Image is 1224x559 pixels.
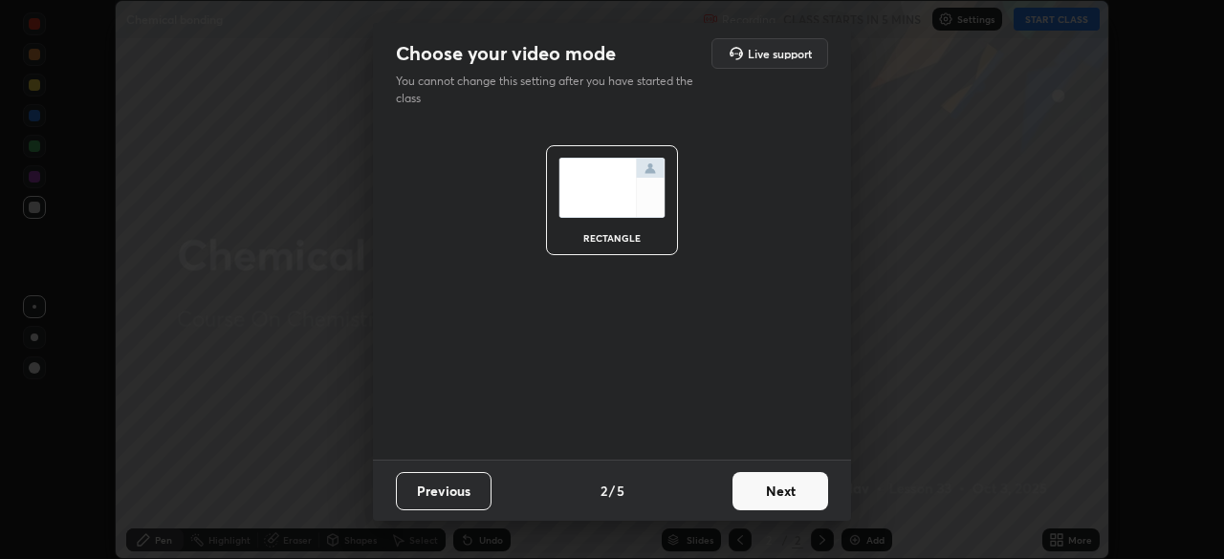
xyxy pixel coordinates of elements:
[574,233,650,243] div: rectangle
[748,48,812,59] h5: Live support
[609,481,615,501] h4: /
[396,41,616,66] h2: Choose your video mode
[732,472,828,510] button: Next
[396,73,706,107] p: You cannot change this setting after you have started the class
[396,472,492,510] button: Previous
[601,481,607,501] h4: 2
[558,158,666,218] img: normalScreenIcon.ae25ed63.svg
[617,481,624,501] h4: 5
